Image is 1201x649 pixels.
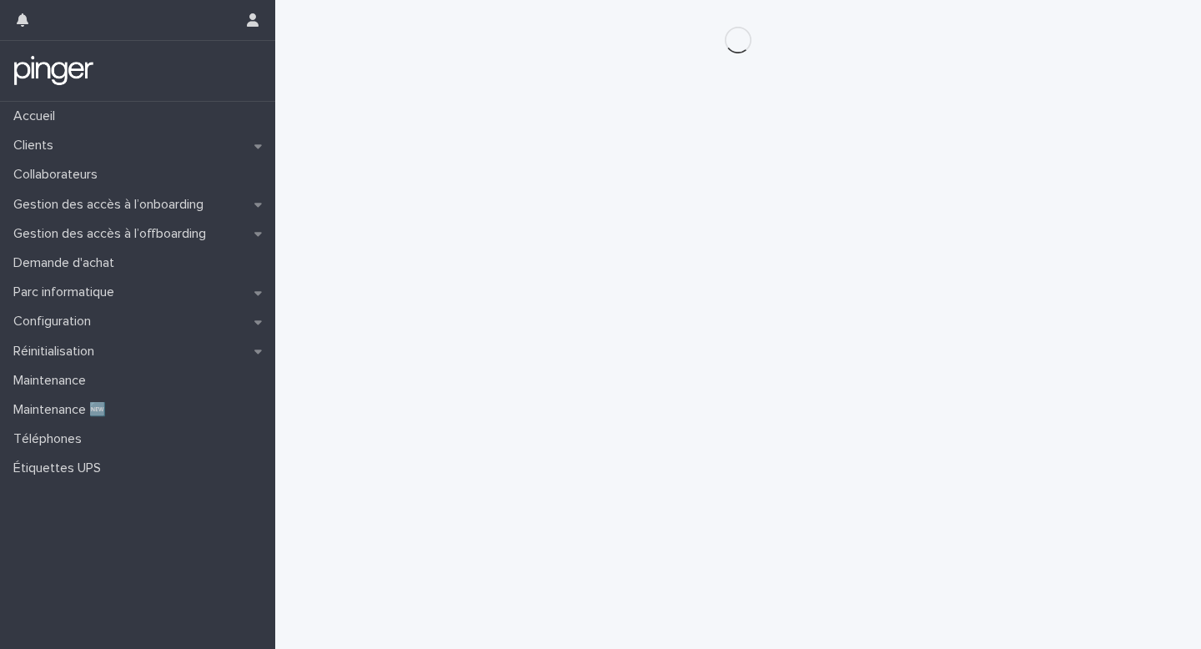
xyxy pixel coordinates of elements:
p: Collaborateurs [7,167,111,183]
p: Gestion des accès à l’onboarding [7,197,217,213]
p: Clients [7,138,67,153]
p: Réinitialisation [7,344,108,360]
p: Configuration [7,314,104,330]
p: Maintenance 🆕 [7,402,119,418]
p: Téléphones [7,431,95,447]
p: Demande d'achat [7,255,128,271]
p: Parc informatique [7,284,128,300]
p: Maintenance [7,373,99,389]
p: Gestion des accès à l’offboarding [7,226,219,242]
img: mTgBEunGTSyRkCgitkcU [13,54,94,88]
p: Étiquettes UPS [7,460,114,476]
p: Accueil [7,108,68,124]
